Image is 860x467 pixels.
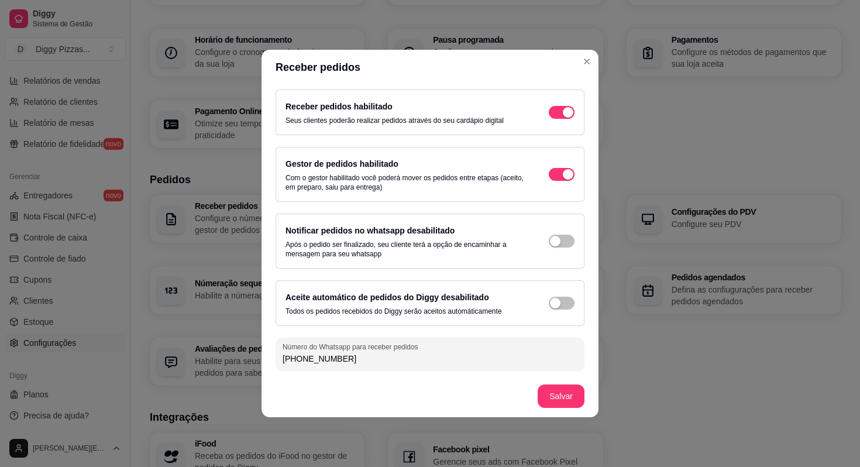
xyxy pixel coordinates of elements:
button: Close [577,52,596,71]
label: Aceite automático de pedidos do Diggy desabilitado [285,293,489,302]
label: Notificar pedidos no whatsapp desabilitado [285,226,455,235]
p: Todos os pedidos recebidos do Diggy serão aceitos automáticamente [285,307,502,316]
label: Receber pedidos habilitado [285,102,393,111]
input: Número do Whatsapp para receber pedidos [283,353,577,365]
p: Com o gestor habilitado você poderá mover os pedidos entre etapas (aceito, em preparo, saiu para ... [285,173,525,192]
header: Receber pedidos [262,50,598,85]
label: Gestor de pedidos habilitado [285,159,398,169]
label: Número do Whatsapp para receber pedidos [283,342,422,352]
button: Salvar [538,384,584,408]
p: Após o pedido ser finalizado, seu cliente terá a opção de encaminhar a mensagem para seu whatsapp [285,240,525,259]
p: Seus clientes poderão realizar pedidos através do seu cardápio digital [285,116,504,125]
